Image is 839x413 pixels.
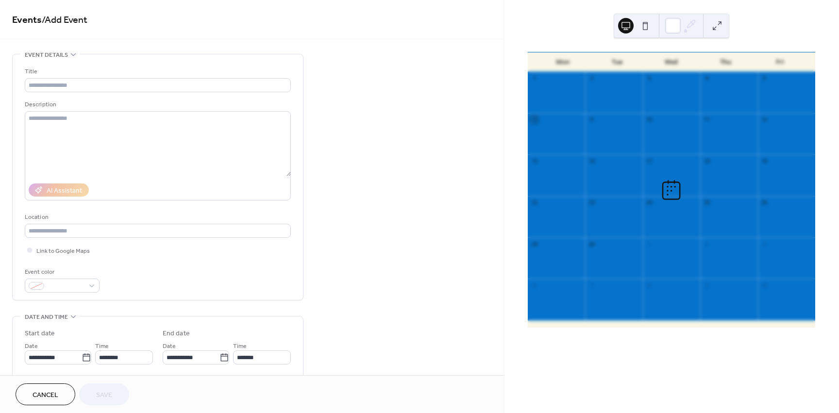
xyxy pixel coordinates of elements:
[588,199,595,206] div: 23
[646,157,653,165] div: 17
[699,52,753,72] div: Thu
[42,11,87,30] span: / Add Event
[761,281,768,289] div: 10
[25,99,289,110] div: Description
[703,116,710,123] div: 11
[703,157,710,165] div: 18
[536,52,590,72] div: Mon
[761,116,768,123] div: 12
[644,52,699,72] div: Wed
[16,383,75,405] button: Cancel
[646,116,653,123] div: 10
[36,246,90,256] span: Link to Google Maps
[703,75,710,82] div: 4
[95,341,109,351] span: Time
[25,50,68,60] span: Event details
[531,199,538,206] div: 22
[25,329,55,339] div: Start date
[25,267,98,277] div: Event color
[25,66,289,77] div: Title
[588,75,595,82] div: 2
[25,212,289,222] div: Location
[646,240,653,248] div: 1
[761,157,768,165] div: 19
[531,116,538,123] div: 8
[761,75,768,82] div: 5
[703,199,710,206] div: 25
[163,329,190,339] div: End date
[588,116,595,123] div: 9
[531,281,538,289] div: 6
[588,281,595,289] div: 7
[761,240,768,248] div: 3
[761,199,768,206] div: 26
[25,341,38,351] span: Date
[25,312,68,322] span: Date and time
[531,157,538,165] div: 15
[233,341,247,351] span: Time
[588,240,595,248] div: 30
[646,75,653,82] div: 3
[753,52,807,72] div: Fri
[12,11,42,30] a: Events
[163,341,176,351] span: Date
[531,75,538,82] div: 1
[590,52,644,72] div: Tue
[588,157,595,165] div: 16
[646,199,653,206] div: 24
[531,240,538,248] div: 29
[703,240,710,248] div: 2
[33,390,58,400] span: Cancel
[703,281,710,289] div: 9
[646,281,653,289] div: 8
